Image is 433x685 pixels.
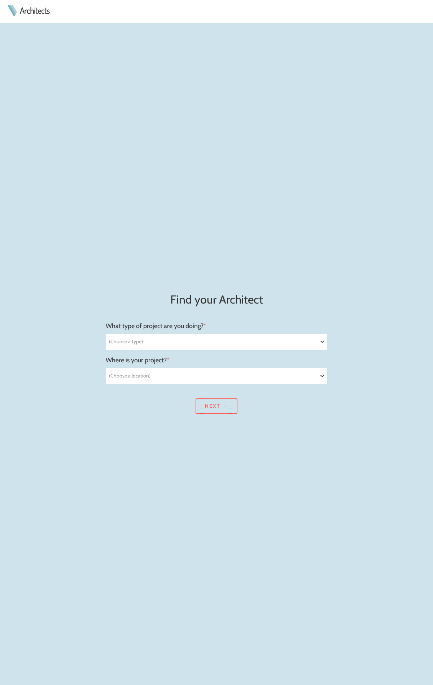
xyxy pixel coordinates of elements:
[106,355,327,365] h3: Where is your project?
[20,6,49,15] a: Architects
[6,5,19,16] img: Architects
[106,321,327,331] h3: What type of project are you doing?
[106,291,327,308] h1: Find your Architect
[196,398,237,414] input: Next →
